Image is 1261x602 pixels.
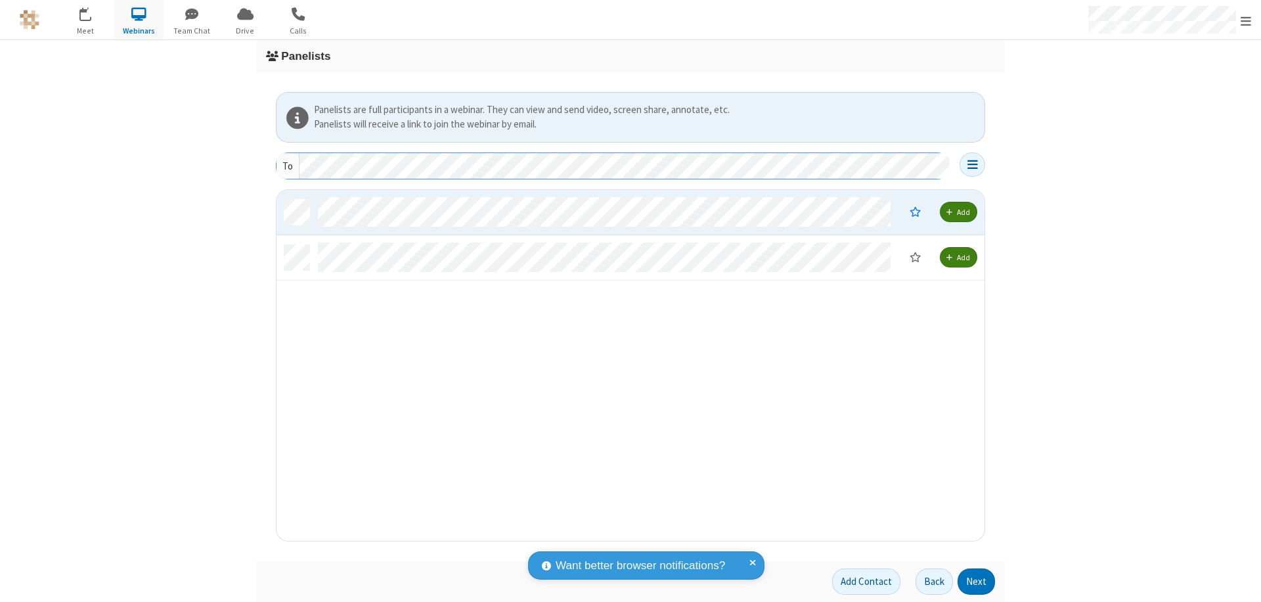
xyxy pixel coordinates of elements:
[957,252,970,262] span: Add
[274,25,323,37] span: Calls
[957,207,970,217] span: Add
[958,568,995,595] button: Next
[900,246,930,268] button: Moderator
[841,575,892,588] span: Add Contact
[61,25,110,37] span: Meet
[940,247,977,267] button: Add
[221,25,270,37] span: Drive
[114,25,164,37] span: Webinars
[940,202,977,222] button: Add
[314,117,980,132] div: Panelists will receive a link to join the webinar by email.
[277,190,986,542] div: grid
[916,568,953,595] button: Back
[87,7,99,17] div: 10
[1228,568,1251,593] iframe: Chat
[277,153,299,179] div: To
[832,568,900,595] button: Add Contact
[20,10,39,30] img: QA Selenium DO NOT DELETE OR CHANGE
[266,50,995,62] h3: Panelists
[900,200,930,223] button: Moderator
[960,152,985,177] button: Open menu
[556,557,725,574] span: Want better browser notifications?
[167,25,217,37] span: Team Chat
[314,103,980,118] div: Panelists are full participants in a webinar. They can view and send video, screen share, annotat...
